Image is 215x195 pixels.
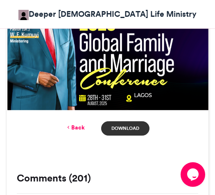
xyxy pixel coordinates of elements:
[66,123,85,132] a: Back
[101,121,149,136] a: Download
[181,162,207,187] iframe: chat widget
[18,10,29,20] img: Obafemi Bello
[18,8,197,20] a: Deeper [DEMOGRAPHIC_DATA] Life Ministry
[17,173,198,183] h3: Comments (201)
